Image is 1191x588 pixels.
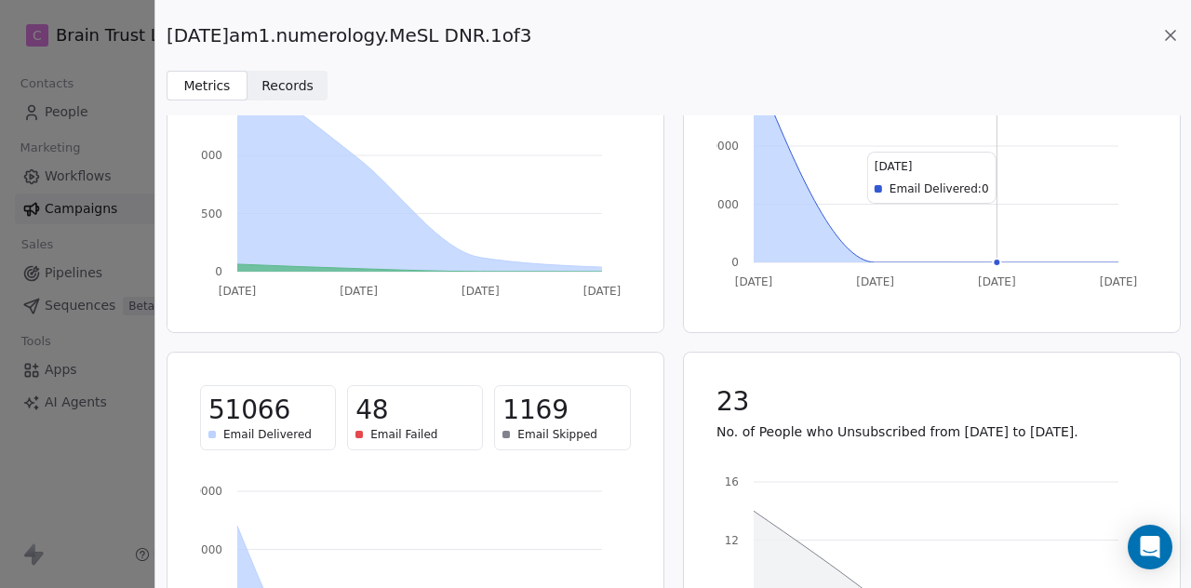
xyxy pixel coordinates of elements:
[215,265,222,278] tspan: 0
[194,207,222,220] tspan: 3500
[583,285,622,298] tspan: [DATE]
[502,394,568,427] span: 1169
[187,485,222,498] tspan: 60000
[167,22,531,48] span: [DATE]am1.numerology.MeSL DNR.1of3
[703,140,738,153] tspan: 30000
[340,285,378,298] tspan: [DATE]
[716,385,749,419] span: 23
[187,543,222,556] tspan: 45000
[1099,275,1137,288] tspan: [DATE]
[724,534,738,547] tspan: 12
[978,275,1016,288] tspan: [DATE]
[370,427,437,442] span: Email Failed
[355,394,388,427] span: 48
[1128,525,1172,569] div: Open Intercom Messenger
[194,149,222,162] tspan: 7000
[734,275,772,288] tspan: [DATE]
[462,285,500,298] tspan: [DATE]
[223,427,312,442] span: Email Delivered
[703,198,738,211] tspan: 15000
[731,256,739,269] tspan: 0
[261,76,314,96] span: Records
[716,422,1147,441] p: No. of People who Unsubscribed from [DATE] to [DATE].
[208,394,290,427] span: 51066
[517,427,597,442] span: Email Skipped
[856,275,894,288] tspan: [DATE]
[219,285,257,298] tspan: [DATE]
[724,475,738,488] tspan: 16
